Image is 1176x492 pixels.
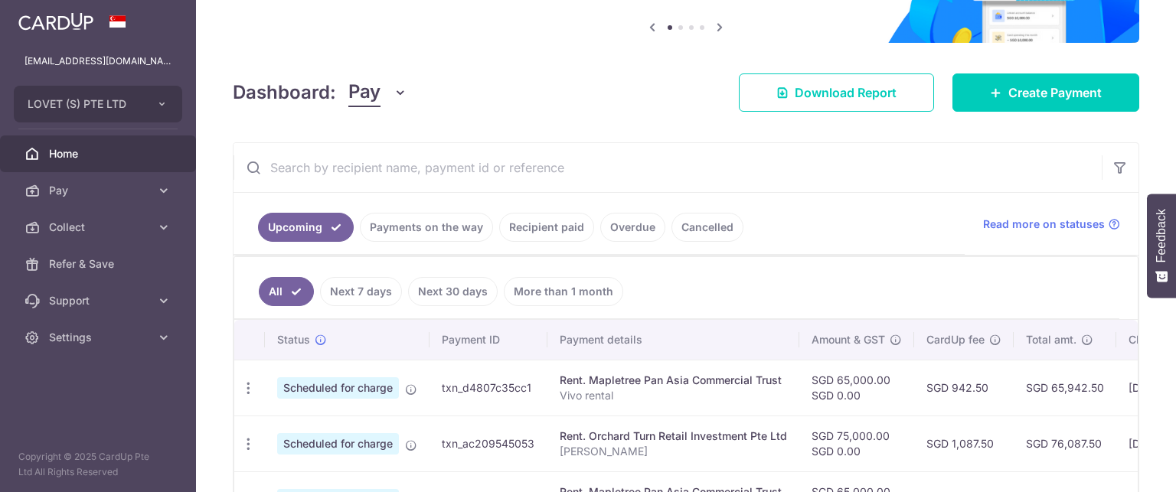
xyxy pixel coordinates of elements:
[258,213,354,242] a: Upcoming
[799,415,914,471] td: SGD 75,000.00 SGD 0.00
[234,143,1102,192] input: Search by recipient name, payment id or reference
[504,277,623,306] a: More than 1 month
[348,78,381,107] span: Pay
[360,213,493,242] a: Payments on the way
[49,256,150,272] span: Refer & Save
[739,73,934,112] a: Download Report
[348,78,407,107] button: Pay
[408,277,498,306] a: Next 30 days
[1014,415,1116,471] td: SGD 76,087.50
[1008,83,1102,102] span: Create Payment
[560,373,787,388] div: Rent. Mapletree Pan Asia Commercial Trust
[499,213,594,242] a: Recipient paid
[430,415,547,471] td: txn_ac209545053
[560,444,787,459] p: [PERSON_NAME]
[320,277,402,306] a: Next 7 days
[277,377,399,399] span: Scheduled for charge
[560,388,787,403] p: Vivo rental
[1026,332,1076,347] span: Total amt.
[18,12,93,31] img: CardUp
[49,293,150,308] span: Support
[24,54,171,69] p: [EMAIL_ADDRESS][DOMAIN_NAME]
[430,320,547,360] th: Payment ID
[914,415,1014,471] td: SGD 1,087.50
[233,79,336,106] h4: Dashboard:
[34,11,66,24] span: Help
[49,220,150,235] span: Collect
[547,320,799,360] th: Payment details
[983,217,1120,232] a: Read more on statuses
[1014,360,1116,415] td: SGD 65,942.50
[952,73,1139,112] a: Create Payment
[983,217,1105,232] span: Read more on statuses
[49,146,150,161] span: Home
[795,83,897,102] span: Download Report
[671,213,743,242] a: Cancelled
[49,330,150,345] span: Settings
[560,428,787,444] div: Rent. Orchard Turn Retail Investment Pte Ltd
[914,360,1014,415] td: SGD 942.50
[799,360,914,415] td: SGD 65,000.00 SGD 0.00
[49,183,150,198] span: Pay
[1147,194,1176,298] button: Feedback - Show survey
[259,277,314,306] a: All
[277,332,310,347] span: Status
[14,86,182,122] button: LOVET (S) PTE LTD
[926,332,985,347] span: CardUp fee
[600,213,665,242] a: Overdue
[812,332,885,347] span: Amount & GST
[430,360,547,415] td: txn_d4807c35cc1
[1155,209,1168,262] span: Feedback
[28,96,141,112] span: LOVET (S) PTE LTD
[277,433,399,455] span: Scheduled for charge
